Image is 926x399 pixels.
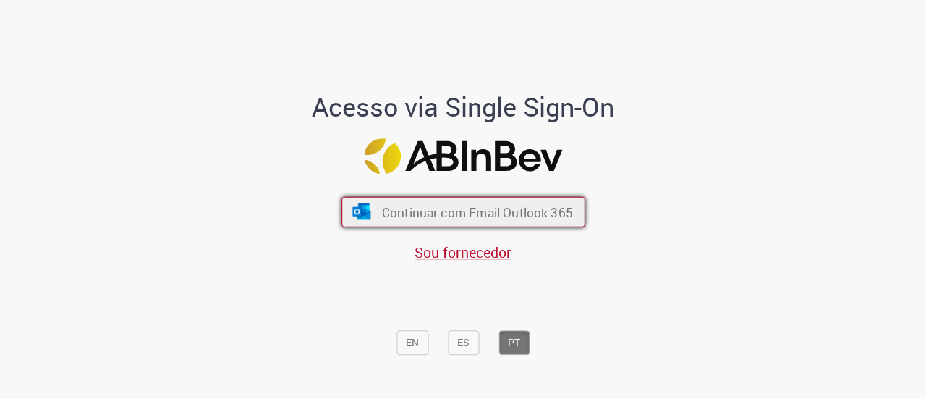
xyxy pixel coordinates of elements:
span: Continuar com Email Outlook 365 [381,203,572,220]
button: EN [396,330,428,355]
button: ícone Azure/Microsoft 360 Continuar com Email Outlook 365 [341,197,585,227]
img: ícone Azure/Microsoft 360 [351,204,372,220]
h1: Acesso via Single Sign-On [263,93,664,122]
button: PT [498,330,530,355]
a: Sou fornecedor [415,243,511,262]
button: ES [448,330,479,355]
img: Logo ABInBev [364,138,562,174]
